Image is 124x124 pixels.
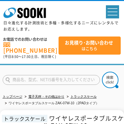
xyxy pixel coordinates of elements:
[59,39,120,52] span: はこちら
[4,100,99,107] li: ワイヤレスポータブルスケール ZAK-07W-10（2PADタイプ）
[3,37,58,42] span: お電話でのお問い合わせは
[108,12,117,12] span: spMenu
[3,20,121,32] p: 日々進化する計測技術と多種・多様化するニーズにレンタルでお応えします。
[65,39,113,45] strong: お見積り･お問い合わせ
[102,72,118,88] img: btn_search.png
[2,115,47,122] span: トラックスケール
[3,95,22,98] a: トップページ
[3,54,56,59] span: (平日 ～ 土日、祝日除く)
[3,75,100,85] input: 商品名、型式、NETIS番号を入力してください
[59,37,121,55] a: お見積り･お問い合わせはこちら
[12,54,18,59] span: 8:50
[3,42,58,54] a: [PHONE_NUMBER]
[28,95,64,98] a: 電子天秤・その他はかり
[70,95,97,98] a: トラックスケール
[22,54,31,59] span: 17:30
